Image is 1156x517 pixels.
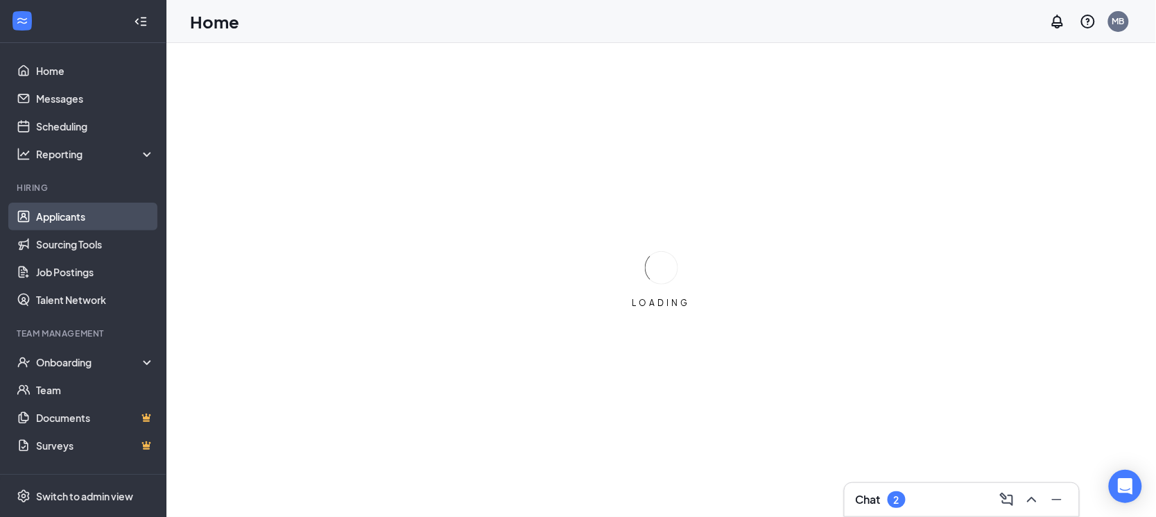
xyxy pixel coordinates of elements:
[1046,489,1068,511] button: Minimize
[36,230,155,258] a: Sourcing Tools
[1049,13,1066,30] svg: Notifications
[1109,470,1142,503] div: Open Intercom Messenger
[36,355,143,369] div: Onboarding
[1080,13,1096,30] svg: QuestionInfo
[627,297,696,309] div: LOADING
[190,10,239,33] h1: Home
[999,491,1015,508] svg: ComposeMessage
[996,489,1018,511] button: ComposeMessage
[1024,491,1040,508] svg: ChevronUp
[17,489,31,503] svg: Settings
[1112,15,1125,27] div: MB
[36,57,155,85] a: Home
[15,14,29,28] svg: WorkstreamLogo
[36,489,133,503] div: Switch to admin view
[1021,489,1043,511] button: ChevronUp
[17,182,152,194] div: Hiring
[36,203,155,230] a: Applicants
[36,85,155,112] a: Messages
[134,15,148,28] svg: Collapse
[17,328,152,339] div: Team Management
[17,355,31,369] svg: UserCheck
[36,286,155,314] a: Talent Network
[36,376,155,404] a: Team
[36,258,155,286] a: Job Postings
[17,147,31,161] svg: Analysis
[36,432,155,459] a: SurveysCrown
[856,492,881,507] h3: Chat
[1049,491,1065,508] svg: Minimize
[36,404,155,432] a: DocumentsCrown
[36,147,155,161] div: Reporting
[36,112,155,140] a: Scheduling
[894,494,899,506] div: 2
